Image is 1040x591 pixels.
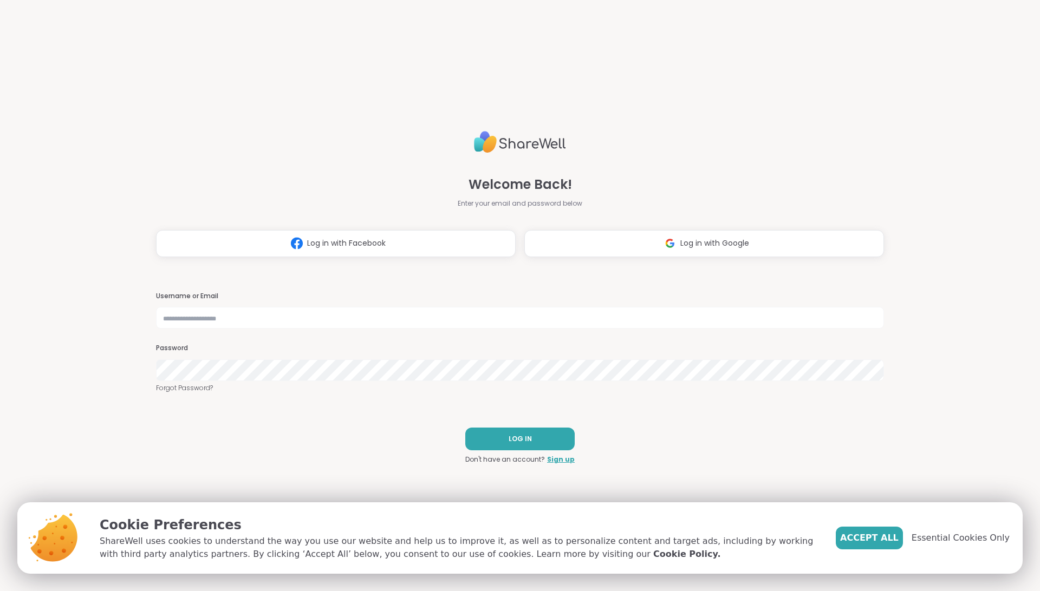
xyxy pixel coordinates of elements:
[469,175,572,194] span: Welcome Back!
[912,531,1010,544] span: Essential Cookies Only
[465,455,545,464] span: Don't have an account?
[840,531,899,544] span: Accept All
[156,292,884,301] h3: Username or Email
[287,233,307,253] img: ShareWell Logomark
[509,434,532,444] span: LOG IN
[653,548,720,561] a: Cookie Policy.
[307,238,386,249] span: Log in with Facebook
[458,199,582,208] span: Enter your email and password below
[156,383,884,393] a: Forgot Password?
[836,527,903,549] button: Accept All
[474,127,566,157] img: ShareWell Logo
[100,535,818,561] p: ShareWell uses cookies to understand the way you use our website and help us to improve it, as we...
[465,428,575,450] button: LOG IN
[680,238,749,249] span: Log in with Google
[100,515,818,535] p: Cookie Preferences
[524,230,884,257] button: Log in with Google
[156,344,884,353] h3: Password
[156,230,516,257] button: Log in with Facebook
[660,233,680,253] img: ShareWell Logomark
[547,455,575,464] a: Sign up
